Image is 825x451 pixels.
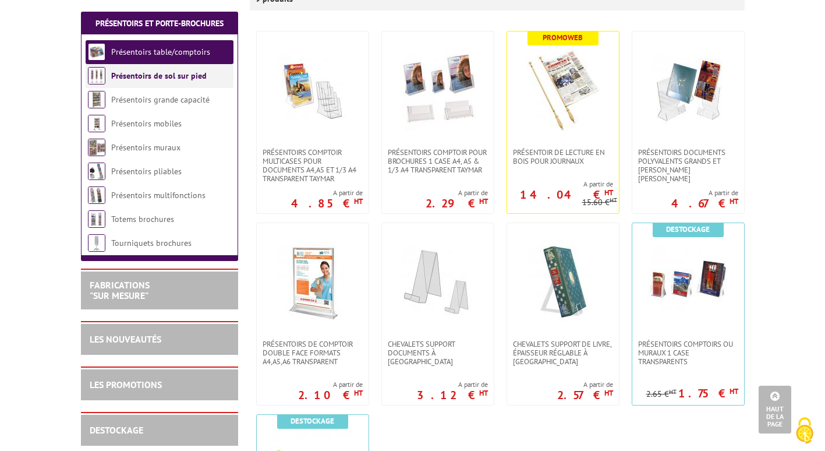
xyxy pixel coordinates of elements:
a: DESTOCKAGE [90,424,143,436]
a: Présentoirs mobiles [111,118,182,129]
a: FABRICATIONS"Sur Mesure" [90,279,150,301]
span: A partir de [426,188,488,198]
span: A partir de [417,380,488,389]
span: A partir de [671,188,738,198]
sup: HT [479,388,488,398]
span: Présentoirs comptoir multicases POUR DOCUMENTS A4,A5 ET 1/3 A4 TRANSPARENT TAYMAR [263,148,363,183]
sup: HT [669,387,677,396]
img: Présentoirs comptoirs ou muraux 1 case Transparents [647,241,729,322]
a: Présentoirs table/comptoirs [111,47,210,57]
p: 2.57 € [557,392,613,399]
a: Présentoirs comptoirs ou muraux 1 case Transparents [632,340,744,366]
p: 1.75 € [678,390,738,397]
a: PRÉSENTOIRS COMPTOIR POUR BROCHURES 1 CASE A4, A5 & 1/3 A4 TRANSPARENT taymar [382,148,494,174]
a: Présentoirs multifonctions [111,190,206,200]
a: LES NOUVEAUTÉS [90,333,161,345]
a: CHEVALETS SUPPORT DE LIVRE, ÉPAISSEUR RÉGLABLE À [GEOGRAPHIC_DATA] [507,340,619,366]
span: A partir de [298,380,363,389]
img: Totems brochures [88,210,105,228]
img: Présentoirs multifonctions [88,186,105,204]
a: Présentoirs pliables [111,166,182,177]
a: Présentoirs comptoir multicases POUR DOCUMENTS A4,A5 ET 1/3 A4 TRANSPARENT TAYMAR [257,148,369,183]
img: Présentoirs pliables [88,163,105,180]
a: Présentoirs grande capacité [111,94,210,105]
sup: HT [730,196,738,206]
b: Destockage [666,224,710,234]
p: 15.60 € [582,198,617,207]
sup: HT [604,188,613,198]
p: 4.85 € [291,200,363,207]
a: Présentoir de lecture en bois pour journaux [507,148,619,165]
sup: HT [730,386,738,396]
img: Présentoirs comptoir multicases POUR DOCUMENTS A4,A5 ET 1/3 A4 TRANSPARENT TAYMAR [272,49,353,131]
span: A partir de [291,188,363,198]
a: Présentoirs de sol sur pied [111,71,207,81]
span: A partir de [507,179,613,189]
img: Présentoirs table/comptoirs [88,43,105,61]
img: Présentoirs Documents Polyvalents Grands et Petits Modèles [647,49,729,131]
a: Présentoirs et Porte-brochures [95,18,224,29]
img: CHEVALETS SUPPORT DE LIVRE, ÉPAISSEUR RÉGLABLE À POSER [522,241,604,322]
span: Présentoirs Documents Polyvalents Grands et [PERSON_NAME] [PERSON_NAME] [638,148,738,183]
a: Présentoirs muraux [111,142,180,153]
img: Présentoirs grande capacité [88,91,105,108]
span: PRÉSENTOIRS DE COMPTOIR DOUBLE FACE FORMATS A4,A5,A6 TRANSPARENT [263,340,363,366]
a: LES PROMOTIONS [90,379,162,390]
span: CHEVALETS SUPPORT DOCUMENTS À [GEOGRAPHIC_DATA] [388,340,488,366]
img: PRÉSENTOIRS DE COMPTOIR DOUBLE FACE FORMATS A4,A5,A6 TRANSPARENT [272,241,353,322]
img: Tourniquets brochures [88,234,105,252]
p: 2.10 € [298,392,363,399]
span: A partir de [557,380,613,389]
a: Tourniquets brochures [111,238,192,248]
sup: HT [479,196,488,206]
p: 2.29 € [426,200,488,207]
span: CHEVALETS SUPPORT DE LIVRE, ÉPAISSEUR RÉGLABLE À [GEOGRAPHIC_DATA] [513,340,613,366]
sup: HT [610,196,617,204]
a: Haut de la page [759,386,791,434]
a: Présentoirs Documents Polyvalents Grands et [PERSON_NAME] [PERSON_NAME] [632,148,744,183]
img: Présentoirs mobiles [88,115,105,132]
a: PRÉSENTOIRS DE COMPTOIR DOUBLE FACE FORMATS A4,A5,A6 TRANSPARENT [257,340,369,366]
p: 4.67 € [671,200,738,207]
button: Cookies (fenêtre modale) [784,411,825,451]
p: 14.04 € [520,191,613,198]
b: Promoweb [543,33,583,43]
p: 2.65 € [646,390,677,399]
span: Présentoirs comptoirs ou muraux 1 case Transparents [638,340,738,366]
img: Présentoirs de sol sur pied [88,67,105,84]
sup: HT [354,196,363,206]
a: CHEVALETS SUPPORT DOCUMENTS À [GEOGRAPHIC_DATA] [382,340,494,366]
span: PRÉSENTOIRS COMPTOIR POUR BROCHURES 1 CASE A4, A5 & 1/3 A4 TRANSPARENT taymar [388,148,488,174]
img: Présentoir de lecture en bois pour journaux [522,49,604,131]
sup: HT [354,388,363,398]
sup: HT [604,388,613,398]
img: Cookies (fenêtre modale) [790,416,819,445]
a: Totems brochures [111,214,174,224]
img: CHEVALETS SUPPORT DOCUMENTS À POSER [397,241,479,322]
b: Destockage [291,416,334,426]
img: Présentoirs muraux [88,139,105,156]
span: Présentoir de lecture en bois pour journaux [513,148,613,165]
img: PRÉSENTOIRS COMPTOIR POUR BROCHURES 1 CASE A4, A5 & 1/3 A4 TRANSPARENT taymar [397,49,479,131]
p: 3.12 € [417,392,488,399]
